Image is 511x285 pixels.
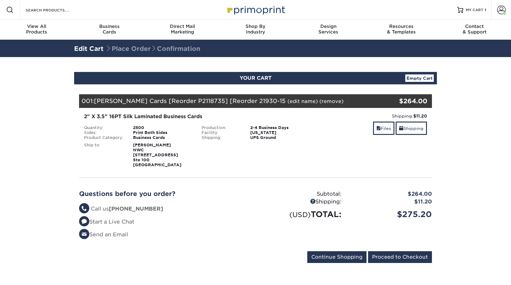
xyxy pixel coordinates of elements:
[79,125,128,130] div: Quantity:
[197,130,246,135] div: Facility:
[79,143,128,167] div: Ship to:
[255,208,346,220] div: TOTAL:
[84,113,309,120] div: 2" X 3.5" 16PT Silk Laminated Business Cards
[396,122,427,135] a: Shipping
[197,125,246,130] div: Production:
[146,20,219,40] a: Direct MailMarketing
[109,206,163,212] strong: [PHONE_NUMBER]
[485,8,486,12] span: 1
[79,190,251,198] h2: Questions before you order?
[133,143,181,167] strong: [PERSON_NAME] NWC [STREET_ADDRESS] Ste 100 [GEOGRAPHIC_DATA]
[128,135,197,140] div: Business Cards
[307,251,367,263] input: Continue Shopping
[373,96,427,106] div: $264.00
[219,24,292,35] div: Industry
[413,114,427,118] strong: $11.20
[319,98,344,104] a: (remove)
[346,208,437,220] div: $275.20
[292,20,365,40] a: DesignServices
[405,74,434,82] a: Empty Cart
[438,20,511,40] a: Contact& Support
[219,20,292,40] a: Shop ByIndustry
[25,6,86,14] input: SEARCH PRODUCTS.....
[79,231,128,238] a: Send an Email
[79,219,134,225] a: Start a Live Chat
[255,198,346,206] div: Shipping:
[246,130,314,135] div: [US_STATE]
[146,24,219,35] div: Marketing
[438,24,511,35] div: & Support
[255,190,346,198] div: Subtotal:
[365,20,438,40] a: Resources& Templates
[94,97,286,104] span: [PERSON_NAME] Cards [Reorder P2118735] [Reorder 21930-15
[240,75,272,81] span: YOUR CART
[438,24,511,29] span: Contact
[74,45,104,52] a: Edit Cart
[346,190,437,198] div: $264.00
[73,20,146,40] a: BusinessCards
[79,94,373,108] div: 001:
[73,24,146,35] div: Cards
[365,24,438,35] div: & Templates
[373,122,394,135] a: Files
[289,211,311,219] small: (USD)
[365,24,438,29] span: Resources
[73,24,146,29] span: Business
[346,198,437,206] div: $11.20
[399,126,403,131] span: shipping
[79,130,128,135] div: Sides:
[368,251,432,263] input: Proceed to Checkout
[128,130,197,135] div: Print Both Sides
[197,135,246,140] div: Shipping:
[246,125,314,130] div: 2-4 Business Days
[376,126,381,131] span: files
[224,3,287,16] img: Primoprint
[79,205,251,213] li: Call us
[219,24,292,29] span: Shop By
[319,113,427,119] div: Shipping:
[287,98,318,104] a: (edit name)
[292,24,365,29] span: Design
[128,125,197,130] div: 2500
[246,135,314,140] div: UPS Ground
[466,7,483,13] span: MY CART
[79,135,128,140] div: Product Category:
[146,24,219,29] span: Direct Mail
[105,45,200,52] span: Place Order Confirmation
[292,24,365,35] div: Services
